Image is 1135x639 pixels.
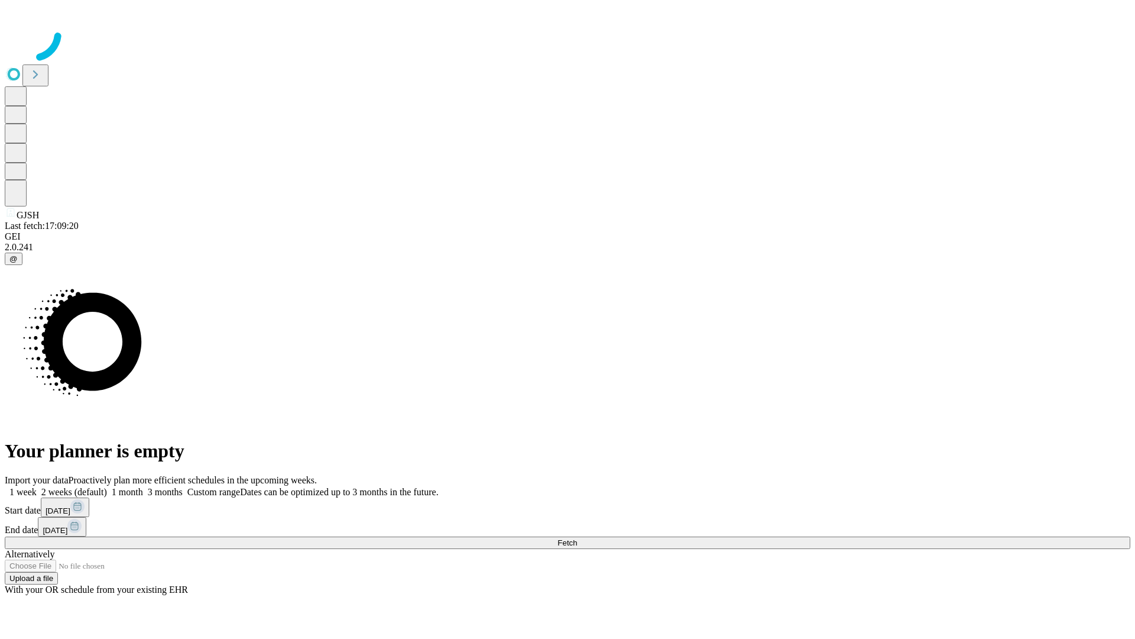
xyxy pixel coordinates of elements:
[5,242,1130,253] div: 2.0.241
[5,517,1130,537] div: End date
[5,231,1130,242] div: GEI
[5,537,1130,549] button: Fetch
[5,440,1130,462] h1: Your planner is empty
[43,526,67,535] span: [DATE]
[148,487,183,497] span: 3 months
[5,549,54,559] span: Alternatively
[69,475,317,485] span: Proactively plan more efficient schedules in the upcoming weeks.
[9,487,37,497] span: 1 week
[17,210,39,220] span: GJSH
[5,475,69,485] span: Import your data
[5,221,79,231] span: Last fetch: 17:09:20
[5,585,188,595] span: With your OR schedule from your existing EHR
[5,498,1130,517] div: Start date
[5,572,58,585] button: Upload a file
[9,254,18,263] span: @
[46,506,70,515] span: [DATE]
[112,487,143,497] span: 1 month
[41,487,107,497] span: 2 weeks (default)
[557,538,577,547] span: Fetch
[240,487,438,497] span: Dates can be optimized up to 3 months in the future.
[38,517,86,537] button: [DATE]
[41,498,89,517] button: [DATE]
[5,253,22,265] button: @
[187,487,240,497] span: Custom range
